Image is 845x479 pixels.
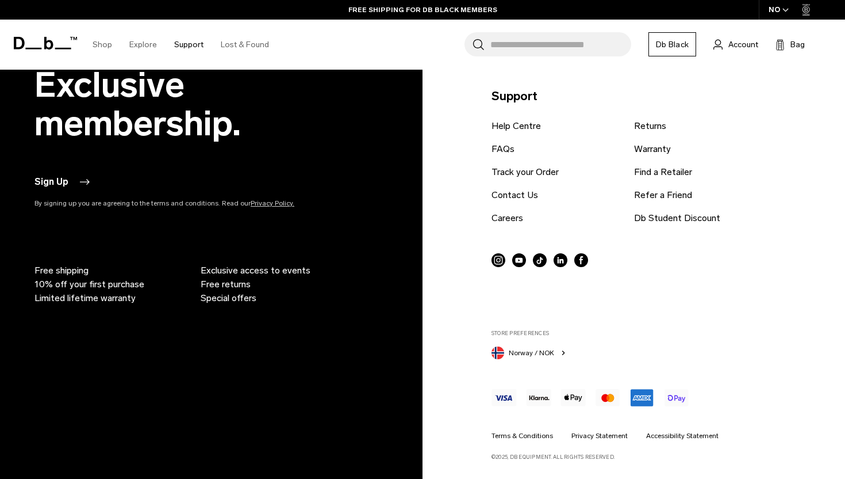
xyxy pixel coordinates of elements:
a: Accessibility Statement [646,431,719,441]
a: Refer a Friend [634,188,692,202]
a: Warranty [634,142,671,156]
a: Db Black [648,32,696,56]
span: Limited lifetime warranty [34,291,136,305]
a: Contact Us [491,188,538,202]
a: Privacy Statement [571,431,628,441]
a: Shop [93,24,112,65]
a: Db Student Discount [634,211,720,225]
button: Sign Up [34,175,91,189]
label: Store Preferences [491,329,815,337]
a: Privacy Policy. [251,199,294,207]
p: ©2025, Db Equipment. All rights reserved. [491,448,815,461]
span: Special offers [201,291,256,305]
nav: Main Navigation [84,20,278,70]
a: Account [713,37,758,51]
a: Track your Order [491,165,559,179]
a: FREE SHIPPING FOR DB BLACK MEMBERS [348,5,497,15]
a: Returns [634,119,666,133]
img: Norway [491,347,504,359]
span: 10% off your first purchase [34,277,144,291]
a: Careers [491,211,523,225]
a: FAQs [491,142,514,156]
a: Support [174,24,203,65]
a: Help Centre [491,119,541,133]
p: By signing up you are agreeing to the terms and conditions. Read our [34,198,345,208]
a: Explore [129,24,157,65]
span: Account [728,39,758,51]
span: Free returns [201,277,251,291]
button: Norway Norway / NOK [491,344,568,359]
h2: Db Black. Exclusive membership. [34,26,345,142]
a: Find a Retailer [634,165,692,179]
a: Terms & Conditions [491,431,553,441]
span: Exclusive access to events [201,264,310,277]
span: Free shipping [34,264,89,277]
p: Support [491,87,815,105]
a: Lost & Found [221,24,269,65]
span: Norway / NOK [509,348,554,358]
button: Bag [775,37,805,51]
span: Bag [790,39,805,51]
